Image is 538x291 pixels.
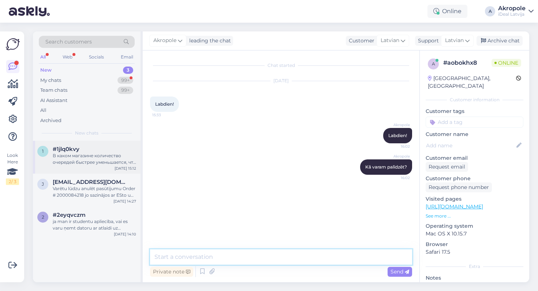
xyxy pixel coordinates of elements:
[42,181,44,187] span: j
[443,58,492,67] div: # aobokhx8
[428,75,516,90] div: [GEOGRAPHIC_DATA], [GEOGRAPHIC_DATA]
[150,62,412,69] div: Chat started
[40,107,46,114] div: All
[40,67,52,74] div: New
[381,37,399,45] span: Latvian
[117,87,133,94] div: 99+
[426,162,468,172] div: Request email
[426,107,523,115] p: Customer tags
[40,77,61,84] div: My chats
[426,230,523,238] p: Mac OS X 10.15.7
[150,267,193,277] div: Private note
[6,37,20,51] img: Askly Logo
[53,179,129,185] span: j.puncule@inbox.lv
[426,222,523,230] p: Operating system
[346,37,374,45] div: Customer
[415,37,439,45] div: Support
[53,152,136,166] div: В каком магазине количество очередей быстрее уменьшается, что бы встать в очередь
[432,61,435,67] span: a
[485,6,495,16] div: A
[53,146,79,152] span: #1jlq0kvy
[382,122,410,128] span: Akropole
[426,117,523,128] input: Add a tag
[6,152,19,185] div: Look Here
[40,87,67,94] div: Team chats
[426,182,492,192] div: Request phone number
[426,241,523,248] p: Browser
[153,37,176,45] span: Akropole
[53,218,136,231] div: ja man ir studentu apliecība, vai es varu ņemt datoru ar atlaidi uz nomaksu tēta vārdā, jo man na...
[150,78,412,84] div: [DATE]
[426,141,515,150] input: Add name
[365,164,407,170] span: Kā varam palīdzēt?
[426,154,523,162] p: Customer email
[53,212,86,218] span: #2eyqvczm
[39,52,47,62] div: All
[492,59,521,67] span: Online
[498,5,526,11] div: Akropole
[6,178,19,185] div: 2 / 3
[426,175,523,182] p: Customer phone
[53,185,136,199] div: Varētu lūdzu anulēt pasūtījumu Order # 2000084218 jo sazinājos ar ESto un negribu ar viņiem sadar...
[426,274,523,282] p: Notes
[477,36,523,46] div: Archive chat
[382,175,410,181] span: 16:02
[382,144,410,149] span: 16:02
[391,268,409,275] span: Send
[61,52,74,62] div: Web
[155,101,174,107] span: Labdien!
[186,37,231,45] div: leading the chat
[40,117,61,124] div: Archived
[445,37,464,45] span: Latvian
[152,112,180,118] span: 15:33
[426,195,523,203] p: Visited pages
[119,52,135,62] div: Email
[87,52,105,62] div: Socials
[426,213,523,219] p: See more ...
[114,231,136,237] div: [DATE] 14:10
[426,203,483,210] a: [URL][DOMAIN_NAME]
[123,67,133,74] div: 3
[117,77,133,84] div: 99+
[40,97,67,104] div: AI Assistant
[113,199,136,204] div: [DATE] 14:27
[426,248,523,256] p: Safari 17.5
[382,154,410,159] span: Akropole
[426,97,523,103] div: Customer information
[45,38,92,46] span: Search customers
[498,11,526,17] div: iDeal Latvija
[498,5,534,17] a: AkropoleiDeal Latvija
[42,148,44,154] span: 1
[426,263,523,270] div: Extra
[115,166,136,171] div: [DATE] 15:12
[75,130,98,136] span: New chats
[388,133,407,138] span: Labdien!
[426,131,523,138] p: Customer name
[427,5,467,18] div: Online
[42,214,44,220] span: 2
